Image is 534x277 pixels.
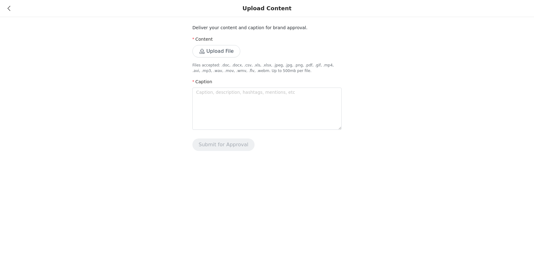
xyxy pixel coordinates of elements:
div: Upload Content [242,5,292,12]
button: Upload File [192,45,240,57]
button: Submit for Approval [192,138,255,151]
label: Content [192,37,213,42]
span: Upload File [192,49,240,54]
p: Files accepted: .doc, .docx, .csv, .xls, .xlsx, .jpeg, .jpg, .png, .pdf, .gif, .mp4, .avi, .mp3, ... [192,62,342,74]
p: Deliver your content and caption for brand approval. [192,25,342,31]
label: Caption [192,79,212,84]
